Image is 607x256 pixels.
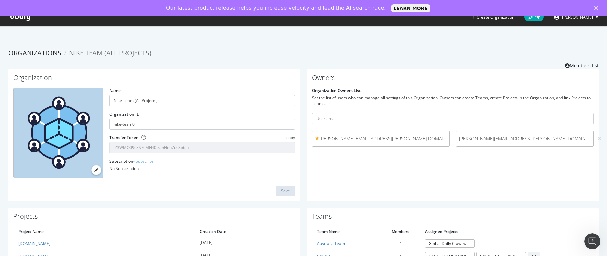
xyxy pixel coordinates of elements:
[524,12,544,21] span: Help
[315,135,447,142] span: [PERSON_NAME][EMAIL_ADDRESS][PERSON_NAME][DOMAIN_NAME]
[13,226,195,237] th: Project Name
[8,48,61,57] a: Organizations
[69,48,151,57] span: Nike Team (All Projects)
[8,48,599,58] ol: breadcrumbs
[13,74,295,84] h1: Organization
[195,226,295,237] th: Creation Date
[420,226,594,237] th: Assigned Projects
[312,74,594,84] h1: Owners
[562,14,593,20] span: Nathalie Geoffrin
[109,135,139,140] label: Transfer Token
[391,4,430,12] a: LEARN MORE
[312,213,594,223] h1: Teams
[312,226,381,237] th: Team Name
[281,188,290,194] div: Save
[565,61,599,69] a: Members list
[381,226,420,237] th: Members
[594,6,601,10] div: Close
[381,237,420,250] td: 4
[133,158,154,164] a: - Subscribe
[584,233,600,249] iframe: Intercom live chat
[109,158,154,164] label: Subscription
[109,166,295,171] div: No Subscription
[549,12,604,22] button: [PERSON_NAME]
[166,5,386,11] div: Our latest product release helps you increase velocity and lead the AI search race.
[195,237,295,250] td: [DATE]
[18,241,50,246] a: [DOMAIN_NAME]
[317,241,345,246] a: Australia Team
[312,113,594,124] input: User email
[312,95,594,106] div: Set the list of users who can manage all settings of this Organization. Owners can create Teams, ...
[459,135,591,142] span: [PERSON_NAME][EMAIL_ADDRESS][PERSON_NAME][DOMAIN_NAME]
[109,95,295,106] input: name
[109,119,295,130] input: Organization ID
[312,88,361,93] label: Organization Owners List
[425,239,475,248] a: Global Daily Crawl with KW and Logs
[286,135,295,140] span: copy
[109,111,140,117] label: Organization ID
[109,88,121,93] label: Name
[471,14,515,20] button: Create Organization
[276,186,295,196] button: Save
[13,213,295,223] h1: Projects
